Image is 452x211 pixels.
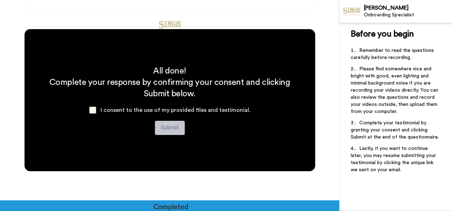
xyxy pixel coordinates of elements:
[351,30,414,38] span: Before you begin
[351,146,437,172] span: Lastly, if you want to continue later, you may resume submitting your testimonial by clicking the...
[153,67,186,75] span: All done!
[101,107,251,113] span: I consent to the use of my provided files and testimonial.
[49,78,292,98] span: Complete your response by confirming your consent and clicking Submit below.
[364,5,452,11] div: [PERSON_NAME]
[364,12,452,18] div: Onboarding Specialist
[351,66,440,114] span: Please find somewhere nice and bright with good, even lighting and minimal background noise if yo...
[351,48,435,60] span: Remember to read the questions carefully before recording.
[351,120,439,140] span: Complete your testimonial by granting your consent and clicking Submit at the end of the question...
[343,3,360,20] img: Profile Image
[155,121,185,135] button: Submit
